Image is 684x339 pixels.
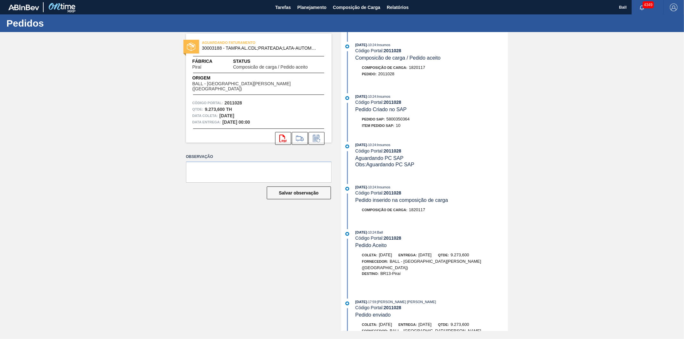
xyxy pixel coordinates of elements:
span: Composicão de carga / Pedido aceito [355,55,441,61]
div: Abrir arquivo PDF [275,132,291,145]
span: Origem [192,75,325,81]
span: Composição de Carga : [362,66,408,70]
span: 10 [396,123,400,128]
span: Obs: Aguardando PC SAP [355,162,414,167]
span: 30003188 - TAMPA AL.CDL;PRATEADA;LATA-AUTOMATICA; [202,46,318,51]
span: 9.273,600 [451,252,469,257]
span: - 17:59 [367,300,376,304]
span: Pedido SAP: [362,117,385,121]
div: Código Portal: [355,148,508,153]
span: : Ball [376,230,383,234]
span: Pedido Aceito [355,243,387,248]
div: Código Portal: [355,100,508,105]
img: atual [345,145,349,148]
span: Coleta: [362,323,377,327]
span: Pedido : [362,72,377,76]
span: 1820117 [409,207,425,212]
span: [DATE] [355,300,367,304]
span: Status [233,58,325,65]
span: AGUARDANDO FATURAMENTO [202,39,292,46]
span: - 10:24 [367,143,376,147]
span: [DATE] [355,143,367,147]
span: Fornecedor: [362,260,388,263]
span: Data entrega: [192,119,221,125]
span: Planejamento [297,4,326,11]
span: [DATE] [355,230,367,234]
span: Pedido Criado no SAP [355,107,407,112]
div: Ir para Composição de Carga [292,132,308,145]
img: atual [345,187,349,191]
span: - 10:24 [367,95,376,98]
span: [DATE] [355,95,367,98]
span: : Insumos [376,43,391,47]
strong: 2011028 [384,148,401,153]
span: [DATE] [355,185,367,189]
button: Salvar observação [267,186,331,199]
span: Pedido enviado [355,312,391,318]
img: Logout [670,4,678,11]
span: Relatórios [387,4,409,11]
span: BALL - [GEOGRAPHIC_DATA][PERSON_NAME] ([GEOGRAPHIC_DATA]) [362,259,481,270]
img: atual [345,45,349,48]
img: atual [345,302,349,305]
label: Observação [186,152,332,161]
span: Destino: [362,272,379,276]
span: [DATE] [418,252,432,257]
span: - 10:24 [367,231,376,234]
span: 4349 [643,1,654,8]
span: Item pedido SAP: [362,124,394,128]
span: Código Portal: [192,100,223,106]
span: : Insumos [376,185,391,189]
strong: [DATE] 00:00 [223,120,250,125]
div: Informar alteração no pedido [308,132,325,145]
span: Aguardando PC SAP [355,155,403,161]
span: 9.273,600 [451,322,469,327]
span: Qtde : [192,106,203,112]
strong: 2011028 [384,305,401,310]
div: Código Portal: [355,48,508,53]
span: BR13-Piraí [380,271,401,276]
span: Pedido inserido na composição de carga [355,197,448,203]
span: Composição de Carga : [362,208,408,212]
span: [DATE] [355,43,367,47]
span: Composicão de carga / Pedido aceito [233,65,308,70]
strong: 2011028 [384,100,401,105]
span: Fornecedor: [362,329,388,333]
button: Notificações [632,3,652,12]
span: Data coleta: [192,112,218,119]
span: 2011028 [378,71,394,76]
strong: 2011028 [224,100,242,105]
span: Composição de Carga [333,4,380,11]
div: Código Portal: [355,236,508,241]
span: Coleta: [362,253,377,257]
span: Qtde: [438,323,449,327]
strong: [DATE] [219,113,234,118]
span: [DATE] [379,252,392,257]
img: TNhmsLtSVTkK8tSr43FrP2fwEKptu5GPRR3wAAAABJRU5ErkJggg== [8,4,39,10]
div: Código Portal: [355,190,508,195]
span: Qtde: [438,253,449,257]
img: status [187,43,195,51]
span: Piraí [192,65,202,70]
span: [DATE] [418,322,432,327]
strong: 2011028 [384,190,401,195]
span: BALL - [GEOGRAPHIC_DATA][PERSON_NAME] ([GEOGRAPHIC_DATA]) [192,81,325,91]
span: - 10:24 [367,43,376,47]
span: Entrega: [399,323,417,327]
span: : Insumos [376,95,391,98]
span: : Insumos [376,143,391,147]
div: Código Portal: [355,305,508,310]
h1: Pedidos [6,20,120,27]
strong: 2011028 [384,236,401,241]
span: [DATE] [379,322,392,327]
span: 1820117 [409,65,425,70]
strong: 2011028 [384,48,401,53]
strong: 9.273,600 TH [205,107,232,112]
span: Fábrica [192,58,222,65]
span: - 10:24 [367,186,376,189]
span: 5800350364 [386,117,410,121]
span: : [PERSON_NAME] [PERSON_NAME] [376,300,436,304]
img: atual [345,232,349,236]
img: atual [345,96,349,100]
span: Entrega: [399,253,417,257]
